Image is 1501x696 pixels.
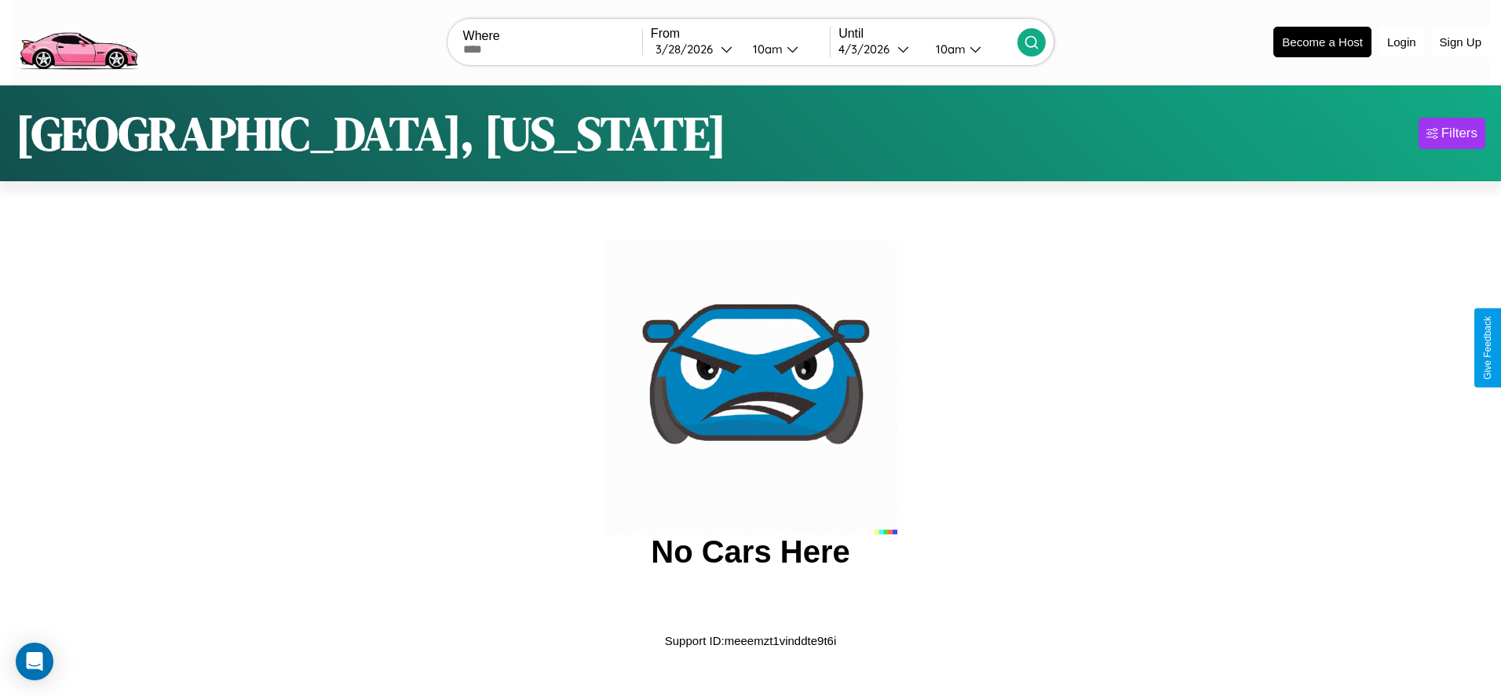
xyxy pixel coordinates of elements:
button: Filters [1419,118,1485,149]
div: 4 / 3 / 2026 [838,42,897,56]
div: Filters [1441,126,1477,141]
img: car [604,241,897,534]
button: Login [1379,27,1424,56]
button: 10am [923,41,1017,57]
label: Where [463,29,642,43]
div: 10am [928,42,970,56]
button: 3/28/2026 [651,41,740,57]
h1: [GEOGRAPHIC_DATA], [US_STATE] [16,101,726,166]
div: Give Feedback [1482,316,1493,380]
label: From [651,27,830,41]
button: Sign Up [1432,27,1489,56]
button: 10am [740,41,830,57]
img: logo [12,8,144,74]
div: 3 / 28 / 2026 [656,42,721,56]
div: Open Intercom Messenger [16,643,53,680]
h2: No Cars Here [651,534,849,570]
button: Become a Host [1273,27,1371,57]
div: 10am [745,42,787,56]
label: Until [838,27,1017,41]
p: Support ID: meeemzt1vinddte9t6i [665,630,836,651]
